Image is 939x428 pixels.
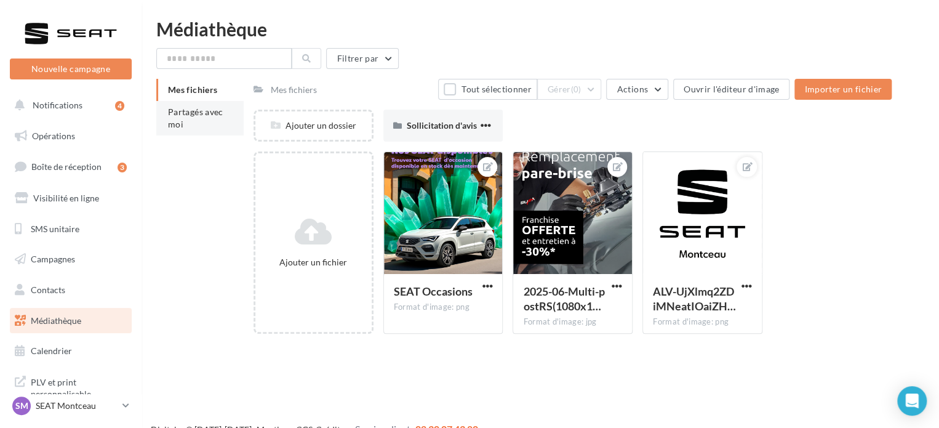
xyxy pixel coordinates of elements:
div: Format d'image: png [653,317,752,328]
span: PLV et print personnalisable [31,374,127,400]
span: SMS unitaire [31,223,79,233]
button: Tout sélectionner [438,79,537,100]
div: 4 [115,101,124,111]
span: (0) [571,84,581,94]
a: Campagnes [7,246,134,272]
span: Sollicitation d'avis [407,120,477,131]
p: SEAT Montceau [36,400,118,412]
div: 3 [118,163,127,172]
span: Boîte de réception [31,161,102,172]
span: 2025-06-Multi-postRS(1080x1350px)Offre-pare-brise-franchise-offerteVF4 [523,285,604,313]
button: Actions [606,79,668,100]
a: SMS unitaire [7,216,134,242]
a: PLV et print personnalisable [7,369,134,405]
button: Filtrer par [326,48,399,69]
a: Boîte de réception3 [7,153,134,180]
span: ALV-UjXlmq2ZDiMNeatIOaiZHha3zFIPSNNp0GoLZfxmxHFGDyAwsc-T [653,285,736,313]
a: Opérations [7,123,134,149]
span: Médiathèque [31,315,81,326]
div: Médiathèque [156,20,924,38]
span: Notifications [33,100,82,110]
span: SEAT Occasions [394,285,473,298]
a: SM SEAT Montceau [10,394,132,418]
span: Actions [617,84,647,94]
div: Ajouter un fichier [260,256,367,269]
span: Contacts [31,285,65,295]
span: Campagnes [31,254,75,264]
button: Notifications 4 [7,92,129,118]
button: Gérer(0) [537,79,602,100]
span: Opérations [32,131,75,141]
a: Visibilité en ligne [7,185,134,211]
div: Format d'image: jpg [523,317,622,328]
span: Calendrier [31,345,72,356]
a: Calendrier [7,338,134,364]
a: Contacts [7,277,134,303]
button: Ouvrir l'éditeur d'image [673,79,789,100]
div: Format d'image: png [394,302,493,313]
button: Importer un fichier [794,79,892,100]
span: Visibilité en ligne [33,193,99,203]
div: Ajouter un dossier [255,119,372,132]
span: Importer un fichier [804,84,882,94]
button: Nouvelle campagne [10,59,132,79]
a: Médiathèque [7,308,134,334]
span: Mes fichiers [168,84,217,95]
span: Partagés avec moi [168,107,223,129]
div: Open Intercom Messenger [897,386,927,416]
div: Mes fichiers [271,84,317,96]
span: SM [15,400,28,412]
